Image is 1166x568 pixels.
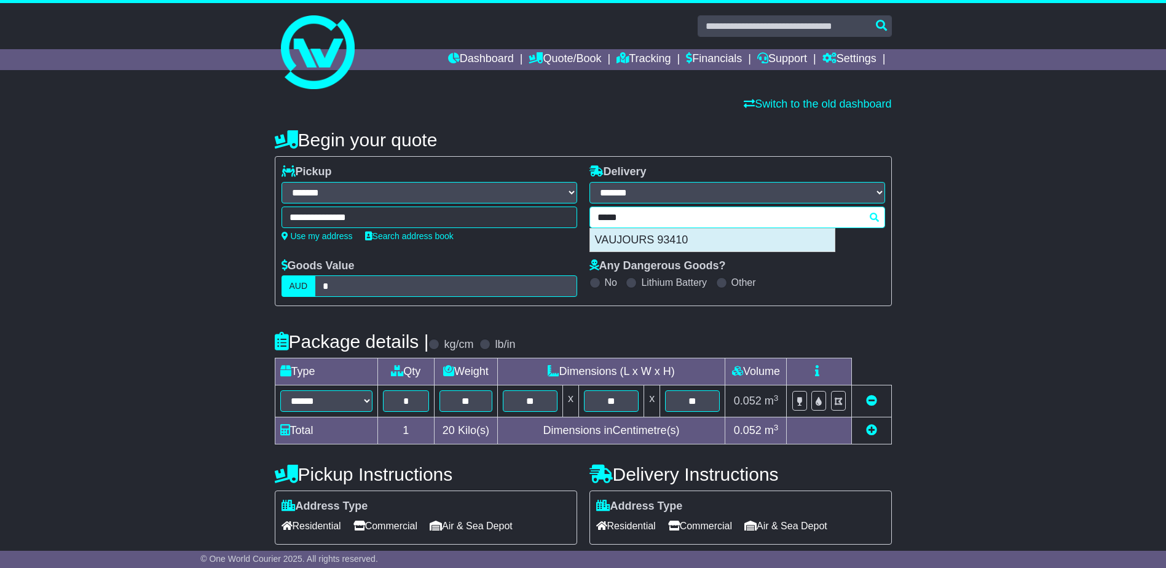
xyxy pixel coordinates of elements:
[377,417,435,444] td: 1
[866,424,877,436] a: Add new item
[435,358,498,385] td: Weight
[529,49,601,70] a: Quote/Book
[275,417,377,444] td: Total
[590,229,835,252] div: VAUJOURS 93410
[866,395,877,407] a: Remove this item
[686,49,742,70] a: Financials
[282,500,368,513] label: Address Type
[200,554,378,564] span: © One World Courier 2025. All rights reserved.
[744,516,827,535] span: Air & Sea Depot
[765,424,779,436] span: m
[774,393,779,403] sup: 3
[562,385,578,417] td: x
[282,259,355,273] label: Goods Value
[497,358,725,385] td: Dimensions (L x W x H)
[282,275,316,297] label: AUD
[725,358,787,385] td: Volume
[377,358,435,385] td: Qty
[497,417,725,444] td: Dimensions in Centimetre(s)
[495,338,515,352] label: lb/in
[282,516,341,535] span: Residential
[589,165,647,179] label: Delivery
[365,231,454,241] a: Search address book
[448,49,514,70] a: Dashboard
[589,464,892,484] h4: Delivery Instructions
[275,358,377,385] td: Type
[734,424,762,436] span: 0.052
[668,516,732,535] span: Commercial
[275,464,577,484] h4: Pickup Instructions
[734,395,762,407] span: 0.052
[731,277,756,288] label: Other
[275,130,892,150] h4: Begin your quote
[589,207,885,228] typeahead: Please provide city
[596,500,683,513] label: Address Type
[589,259,726,273] label: Any Dangerous Goods?
[644,385,660,417] td: x
[641,277,707,288] label: Lithium Battery
[596,516,656,535] span: Residential
[353,516,417,535] span: Commercial
[822,49,876,70] a: Settings
[282,231,353,241] a: Use my address
[435,417,498,444] td: Kilo(s)
[444,338,473,352] label: kg/cm
[765,395,779,407] span: m
[443,424,455,436] span: 20
[275,331,429,352] h4: Package details |
[282,165,332,179] label: Pickup
[774,423,779,432] sup: 3
[430,516,513,535] span: Air & Sea Depot
[605,277,617,288] label: No
[616,49,671,70] a: Tracking
[744,98,891,110] a: Switch to the old dashboard
[757,49,807,70] a: Support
